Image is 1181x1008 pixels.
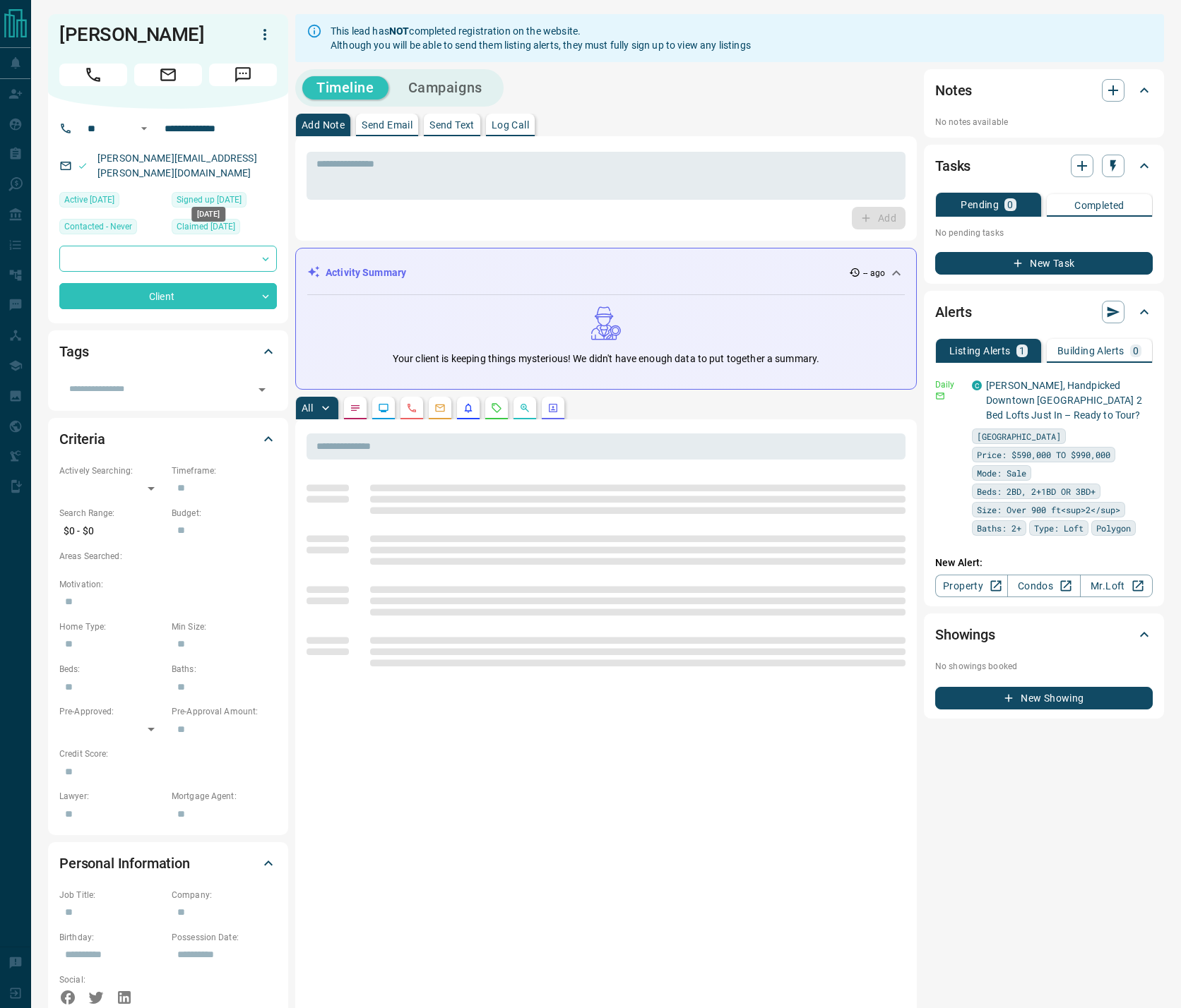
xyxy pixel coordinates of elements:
svg: Listing Alerts [463,402,474,414]
p: Activity Summary [326,265,406,280]
p: Beds: [59,663,165,676]
div: Tags [59,335,277,368]
p: Home Type: [59,620,165,633]
svg: Emails [434,402,446,414]
p: Pre-Approval Amount: [172,705,277,718]
p: $0 - $0 [59,520,165,543]
p: Add Note [302,120,345,130]
p: Motivation: [59,578,277,591]
span: Signed up [DATE] [177,193,242,207]
div: Activity Summary-- ago [307,260,905,286]
span: Claimed [DATE] [177,220,235,234]
p: Send Text [429,120,475,130]
p: Building Alerts [1057,346,1124,356]
h2: Tags [59,340,88,363]
span: Active [DATE] [64,193,114,207]
svg: Notes [350,402,361,414]
p: Send Email [362,120,413,130]
p: Birthday: [59,931,165,944]
div: Criteria [59,422,277,456]
h2: Criteria [59,428,105,450]
div: [DATE] [191,207,225,222]
span: Message [209,64,277,86]
span: Call [59,64,127,86]
p: Your client is keeping things mysterious! We didn't have enough data to put together a summary. [393,352,819,366]
span: Type: Loft [1034,521,1084,535]
p: Pre-Approved: [59,705,165,718]
p: No showings booked [935,660,1153,673]
p: Budget: [172,507,277,520]
span: Polygon [1096,521,1131,535]
span: Price: $590,000 TO $990,000 [977,448,1110,462]
svg: Opportunities [519,402,530,414]
a: Property [935,575,1008,597]
p: No pending tasks [935,222,1153,244]
p: Job Title: [59,889,165,901]
button: New Showing [935,687,1153,709]
h2: Tasks [935,155,971,177]
h2: Showings [935,623,995,646]
h2: Personal Information [59,852,190,875]
strong: NOT [389,25,409,37]
a: [PERSON_NAME][EMAIL_ADDRESS][PERSON_NAME][DOMAIN_NAME] [97,152,257,179]
p: Timeframe: [172,464,277,477]
span: Beds: 2BD, 2+1BD OR 3BD+ [977,484,1096,498]
span: Size: Over 900 ft<sup>2</sup> [977,503,1120,517]
div: Personal Information [59,846,277,880]
button: Open [136,120,153,137]
span: Baths: 2+ [977,521,1021,535]
svg: Agent Actions [547,402,559,414]
div: Showings [935,618,1153,652]
a: [PERSON_NAME], Handpicked Downtown [GEOGRAPHIC_DATA] 2 Bed Lofts Just In – Ready to Tour? [986,380,1142,421]
p: Actively Searching: [59,464,165,477]
button: Campaigns [394,76,497,100]
p: Pending [961,200,999,210]
button: New Task [935,252,1153,275]
div: Client [59,283,277,309]
p: Company: [172,889,277,901]
div: Notes [935,73,1153,107]
div: This lead has completed registration on the website. Although you will be able to send them listi... [331,18,751,58]
span: Contacted - Never [64,220,132,234]
a: Condos [1007,575,1080,597]
svg: Email Valid [78,161,88,171]
p: Daily [935,378,963,391]
p: All [302,403,313,413]
h2: Notes [935,79,972,102]
button: Open [252,380,272,400]
div: Fri Sep 12 2025 [59,192,165,212]
p: Areas Searched: [59,550,277,563]
p: No notes available [935,116,1153,128]
div: Tasks [935,149,1153,183]
span: Mode: Sale [977,466,1026,480]
p: Baths: [172,663,277,676]
p: -- ago [863,267,885,280]
p: Lawyer: [59,790,165,803]
svg: Requests [491,402,502,414]
div: condos.ca [972,380,982,390]
p: Listing Alerts [949,346,1011,356]
p: Mortgage Agent: [172,790,277,803]
svg: Calls [406,402,417,414]
p: Completed [1074,200,1124,210]
p: Log Call [492,120,529,130]
div: Alerts [935,295,1153,329]
div: Sat Jul 19 2025 [172,192,277,212]
p: New Alert: [935,556,1153,570]
p: Credit Score: [59,748,277,760]
p: 1 [1019,346,1025,356]
svg: Email [935,391,945,401]
p: 0 [1133,346,1139,356]
span: [GEOGRAPHIC_DATA] [977,429,1061,443]
a: Mr.Loft [1080,575,1153,597]
p: 0 [1007,200,1013,210]
svg: Lead Browsing Activity [378,402,389,414]
h1: [PERSON_NAME] [59,23,232,46]
p: Social: [59,973,165,986]
h2: Alerts [935,301,972,323]
p: Min Size: [172,620,277,633]
p: Possession Date: [172,931,277,944]
span: Email [134,64,202,86]
button: Timeline [302,76,388,100]
div: Sat Jul 19 2025 [172,219,277,239]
